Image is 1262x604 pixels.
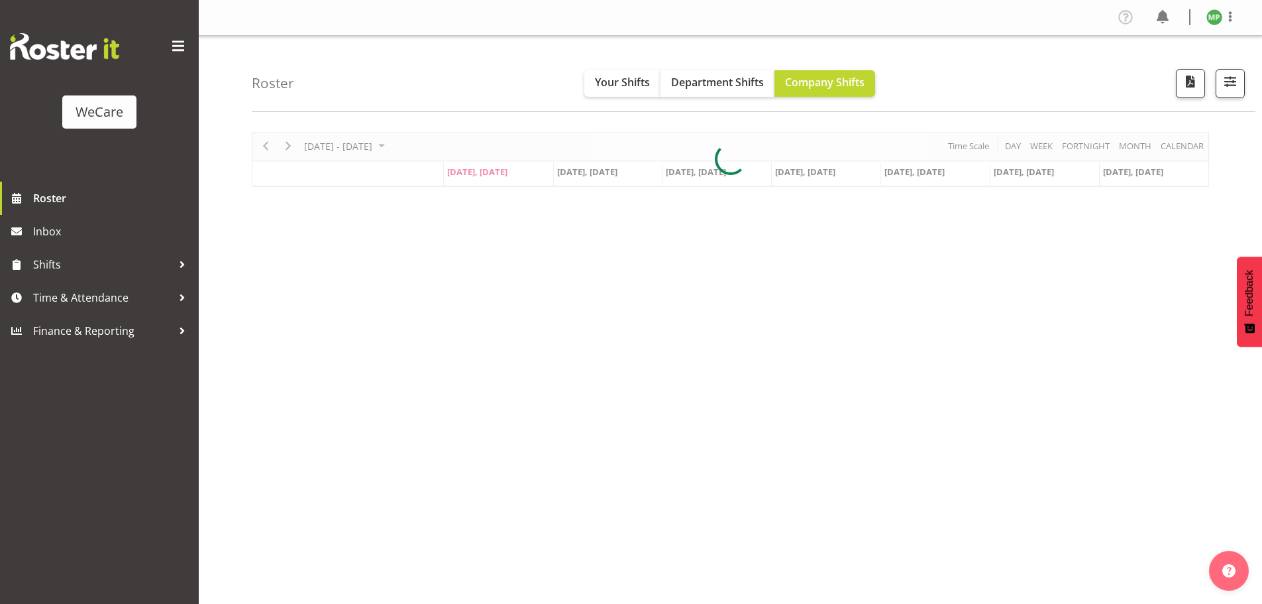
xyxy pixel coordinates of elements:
[10,33,119,60] img: Rosterit website logo
[595,75,650,90] span: Your Shifts
[1222,564,1236,577] img: help-xxl-2.png
[584,70,660,97] button: Your Shifts
[1206,9,1222,25] img: millie-pumphrey11278.jpg
[33,188,192,208] span: Roster
[785,75,865,90] span: Company Shifts
[33,255,172,274] span: Shifts
[1216,69,1245,98] button: Filter Shifts
[33,288,172,308] span: Time & Attendance
[1243,270,1255,316] span: Feedback
[33,321,172,341] span: Finance & Reporting
[660,70,774,97] button: Department Shifts
[1237,257,1262,347] button: Feedback - Show survey
[76,102,123,122] div: WeCare
[671,75,764,90] span: Department Shifts
[1176,69,1205,98] button: Download a PDF of the roster according to the set date range.
[774,70,875,97] button: Company Shifts
[252,76,294,91] h4: Roster
[33,221,192,241] span: Inbox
